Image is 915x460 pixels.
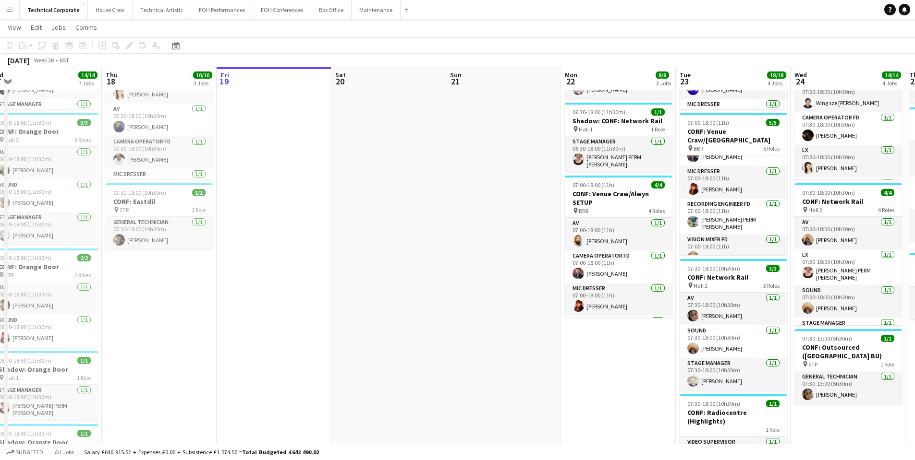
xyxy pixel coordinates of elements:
span: Hall 2 [5,136,19,143]
span: Edit [31,23,42,32]
span: STP [808,361,817,368]
span: 1/1 [77,430,91,437]
app-job-card: 07:30-18:00 (10h30m)8/8CONF: Eastdil Hall 18 RolesLX1/107:30-13:30 (6h)[PERSON_NAME]AV1/107:30-18... [106,37,213,179]
app-card-role: Mic Dresser1/105:30-14:00 (8h30m) [680,99,787,131]
button: Budgeted [5,447,45,458]
div: [DATE] [8,56,30,65]
app-job-card: 06:30-18:00 (11h30m)1/1Shadow: CONF: Network Rail Hall 11 RoleStage Manager1/106:30-18:00 (11h30m... [565,103,672,172]
a: Comms [72,21,101,34]
span: BBR [694,145,703,152]
span: 19 [219,76,229,87]
span: 3/3 [77,119,91,126]
app-card-role: Sound1/107:30-18:00 (10h30m)[PERSON_NAME] [680,325,787,358]
app-card-role: AV1/107:30-18:00 (10h30m)[PERSON_NAME] [794,217,902,249]
span: 3 Roles [74,136,91,143]
div: 3 Jobs [656,80,671,87]
app-card-role: AV1/107:30-18:00 (10h30m)[PERSON_NAME] [106,104,213,136]
app-card-role: General Technician1/107:30-13:00 (5h30m)[PERSON_NAME] [794,371,902,404]
app-job-card: 07:30-18:00 (10h30m)8/8CONF: [PERSON_NAME] and Partners Hall 18 RolesAV1/107:30-18:00 (10h30m)Win... [794,37,902,179]
span: 1 Role [651,126,665,133]
span: 1 Role [192,206,206,213]
span: Hall 1 [579,126,593,133]
span: 07:30-18:00 (10h30m) [687,265,740,272]
app-job-card: 07:30-18:00 (10h30m)4/4CONF: Network Rail Hall 24 RolesAV1/107:30-18:00 (10h30m)[PERSON_NAME]LX1/... [794,183,902,325]
span: 4/4 [881,189,894,196]
app-card-role: Vision Mixer FD1/107:00-18:00 (11h)[PERSON_NAME] [680,234,787,267]
span: 1/1 [192,189,206,196]
span: 5/5 [766,119,780,126]
span: 1 Role [77,374,91,381]
span: Comms [75,23,97,32]
span: 07:30-18:00 (10h30m) [113,189,166,196]
a: Jobs [48,21,70,34]
span: 1/1 [651,108,665,116]
span: 07:30-18:00 (10h30m) [802,189,855,196]
span: 1 Role [880,361,894,368]
app-job-card: 07:00-18:00 (11h)4/4CONF: Venue Craw/Alwyn SETUP BBR4 RolesAV1/107:00-18:00 (11h)[PERSON_NAME]Cam... [565,176,672,318]
span: 1/1 [77,357,91,364]
span: 06:30-18:00 (11h30m) [573,108,625,116]
app-card-role: Mic Dresser1/107:00-18:00 (11h)[PERSON_NAME] [680,166,787,199]
span: 2 Roles [74,271,91,279]
app-card-role: Camera Operator FD1/107:30-18:00 (10h30m)[PERSON_NAME] [106,136,213,169]
app-job-card: 07:30-18:00 (10h30m)1/1CONF: Eastdil STP1 RoleGeneral Technician1/107:30-18:00 (10h30m)[PERSON_NAME] [106,183,213,249]
span: 1 Role [766,426,780,433]
span: 07:00-18:00 (11h) [687,119,729,126]
span: 3 Roles [763,282,780,289]
app-job-card: 07:30-13:00 (5h30m)1/1CONF: Outsourced ([GEOGRAPHIC_DATA] BU) STP1 RoleGeneral Technician1/107:30... [794,329,902,404]
div: Salary £640 915.52 + Expenses £0.00 + Subsistence £1 574.50 = [84,448,319,456]
app-card-role: AV1/107:00-18:00 (11h)[PERSON_NAME] [565,218,672,250]
app-card-role: Recording Engineer FD1/1 [794,177,902,210]
button: FOH Performances [191,0,253,19]
h3: Shadow: CONF: Network Rail [565,117,672,125]
span: View [8,23,21,32]
button: House Crew [88,0,133,19]
app-card-role: General Technician1/107:30-18:00 (10h30m)[PERSON_NAME] [106,217,213,249]
span: Total Budgeted £642 490.02 [242,448,319,456]
app-card-role: LX1/107:30-18:00 (10h30m)[PERSON_NAME] [794,145,902,177]
span: Sat [335,71,346,79]
span: Sun [450,71,462,79]
span: 18/18 [767,71,786,79]
span: 18 [104,76,118,87]
span: 1/1 [766,400,780,407]
h3: CONF: Eastdil [106,197,213,206]
span: 5 Roles [763,145,780,152]
span: 14/14 [882,71,901,79]
a: Edit [27,21,46,34]
h3: CONF: Venue Craw/Alwyn SETUP [565,189,672,207]
app-job-card: 07:30-18:00 (10h30m)3/3CONF: Network Rail Hall 23 RolesAV1/107:30-18:00 (10h30m)[PERSON_NAME]Soun... [680,259,787,390]
a: View [4,21,25,34]
span: Week 38 [32,57,56,64]
app-card-role: Stage Manager1/107:30-18:00 (10h30m)[PERSON_NAME] [680,358,787,390]
app-card-role: AV1/107:30-18:00 (10h30m)Wing sze [PERSON_NAME] [794,80,902,112]
h3: CONF: Network Rail [680,273,787,282]
app-card-role: Sound1/107:30-18:00 (10h30m)[PERSON_NAME] [794,285,902,318]
span: Hall 2 [808,206,822,213]
app-card-role: Stage Manager1/106:30-18:00 (11h30m)[PERSON_NAME] PERM [PERSON_NAME] [565,136,672,172]
span: 22 [563,76,577,87]
span: 8/8 [656,71,669,79]
app-card-role: AV1/107:30-18:00 (10h30m)[PERSON_NAME] [680,293,787,325]
span: 14/14 [78,71,98,79]
span: 07:30-13:00 (5h30m) [802,335,852,342]
span: Mon [565,71,577,79]
app-card-role: Sound1/1 [565,316,672,351]
h3: CONF: Network Rail [794,197,902,206]
h3: CONF: Outsourced ([GEOGRAPHIC_DATA] BU) [794,343,902,360]
app-card-role: Mic Dresser1/107:30-18:00 (10h30m) [106,169,213,201]
span: Budgeted [15,449,43,456]
span: Jobs [51,23,66,32]
app-card-role: LX1/107:30-18:00 (10h30m)[PERSON_NAME] PERM [PERSON_NAME] [794,249,902,285]
span: Tue [680,71,691,79]
div: 07:00-18:00 (11h)5/5CONF: Venue Craw/[GEOGRAPHIC_DATA] BBR5 Roles07:00-18:00 (11h)[PERSON_NAME]Ca... [680,113,787,255]
span: 10/10 [193,71,212,79]
div: 3 Jobs [194,80,212,87]
div: BST [60,57,69,64]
